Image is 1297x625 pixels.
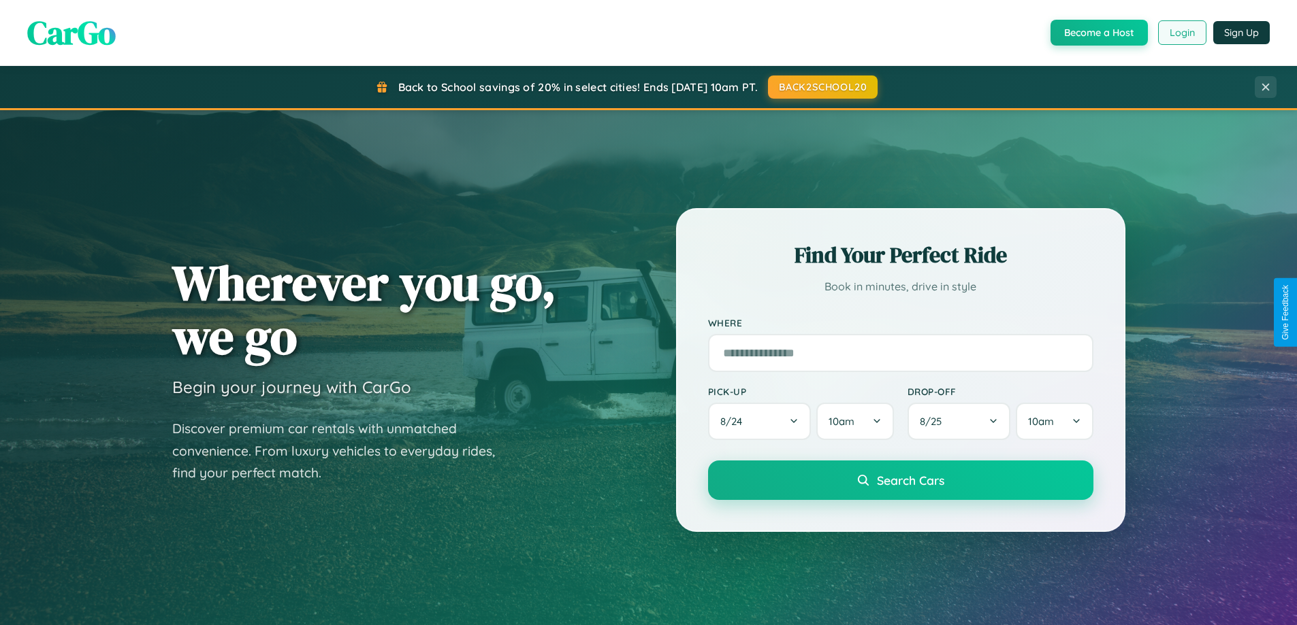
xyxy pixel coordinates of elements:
button: BACK2SCHOOL20 [768,75,878,99]
button: Search Cars [708,460,1093,500]
label: Where [708,317,1093,328]
span: Back to School savings of 20% in select cities! Ends [DATE] 10am PT. [398,80,758,94]
span: 8 / 25 [920,415,948,428]
span: Search Cars [877,473,944,488]
span: CarGo [27,10,116,55]
span: 8 / 24 [720,415,749,428]
h1: Wherever you go, we go [172,256,556,363]
button: 8/24 [708,403,812,440]
button: Login [1158,20,1206,45]
label: Drop-off [908,386,1093,397]
p: Book in minutes, drive in style [708,277,1093,297]
button: 8/25 [908,403,1011,440]
div: Give Feedback [1281,285,1290,340]
button: 10am [816,403,893,440]
span: 10am [1028,415,1054,428]
button: Sign Up [1213,21,1270,44]
button: Become a Host [1051,20,1148,46]
label: Pick-up [708,386,894,397]
h3: Begin your journey with CarGo [172,377,411,397]
button: 10am [1016,403,1093,440]
p: Discover premium car rentals with unmatched convenience. From luxury vehicles to everyday rides, ... [172,418,513,484]
span: 10am [829,415,854,428]
h2: Find Your Perfect Ride [708,240,1093,270]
